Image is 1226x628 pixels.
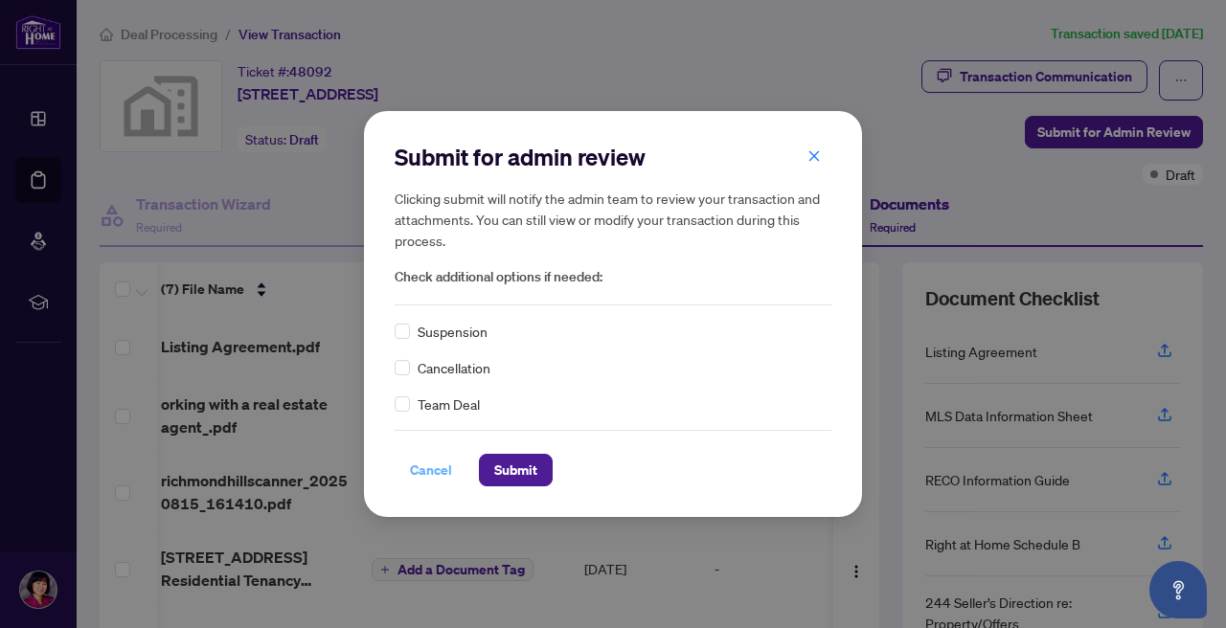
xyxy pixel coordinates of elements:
span: Suspension [418,321,488,342]
button: Submit [479,454,553,486]
span: Submit [494,455,537,485]
h2: Submit for admin review [395,142,831,172]
span: Check additional options if needed: [395,266,831,288]
h5: Clicking submit will notify the admin team to review your transaction and attachments. You can st... [395,188,831,251]
span: Cancel [410,455,452,485]
button: Cancel [395,454,467,486]
span: Team Deal [418,393,480,415]
button: Open asap [1149,561,1207,618]
span: Cancellation [418,357,490,378]
span: close [807,149,821,163]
